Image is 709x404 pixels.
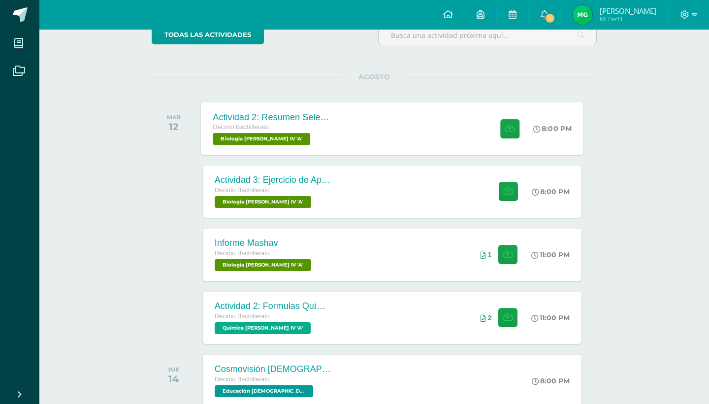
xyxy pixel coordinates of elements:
[215,376,270,383] span: Décimo Bachillerato
[213,133,310,145] span: Biología Bach IV 'A'
[545,13,555,24] span: 1
[152,25,264,44] a: todas las Actividades
[168,373,179,385] div: 14
[488,314,492,322] span: 2
[531,250,570,259] div: 11:00 PM
[215,313,270,320] span: Décimo Bachillerato
[488,251,492,259] span: 1
[215,250,270,257] span: Décimo Bachillerato
[215,187,270,194] span: Décimo Bachillerato
[481,314,492,322] div: Archivos entregados
[343,72,406,81] span: AGOSTO
[531,313,570,322] div: 11:00 PM
[532,187,570,196] div: 8:00 PM
[215,385,313,397] span: Educación Cristiana Bach IV 'A'
[213,124,268,131] span: Décimo Bachillerato
[215,238,314,248] div: Informe Mashav
[215,196,311,208] span: Biología Bach IV 'A'
[167,121,181,133] div: 12
[481,251,492,259] div: Archivos entregados
[533,124,572,133] div: 8:00 PM
[573,5,592,25] img: 513a5fb36f0f51b28d8b6154c48f5937.png
[532,376,570,385] div: 8:00 PM
[167,114,181,121] div: MAR
[215,259,311,271] span: Biología Bach IV 'A'
[213,112,332,122] div: Actividad 2: Resumen Selección Natural
[600,15,656,23] span: Mi Perfil
[215,364,333,374] div: Cosmovisión [DEMOGRAPHIC_DATA]
[379,26,597,45] input: Busca una actividad próxima aquí...
[215,175,333,185] div: Actividad 3: Ejercicio de Aprendizaje 16.2
[168,366,179,373] div: JUE
[215,301,333,311] div: Actividad 2: Formulas Químicas
[600,6,656,16] span: [PERSON_NAME]
[215,322,311,334] span: Química Bach IV 'A'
